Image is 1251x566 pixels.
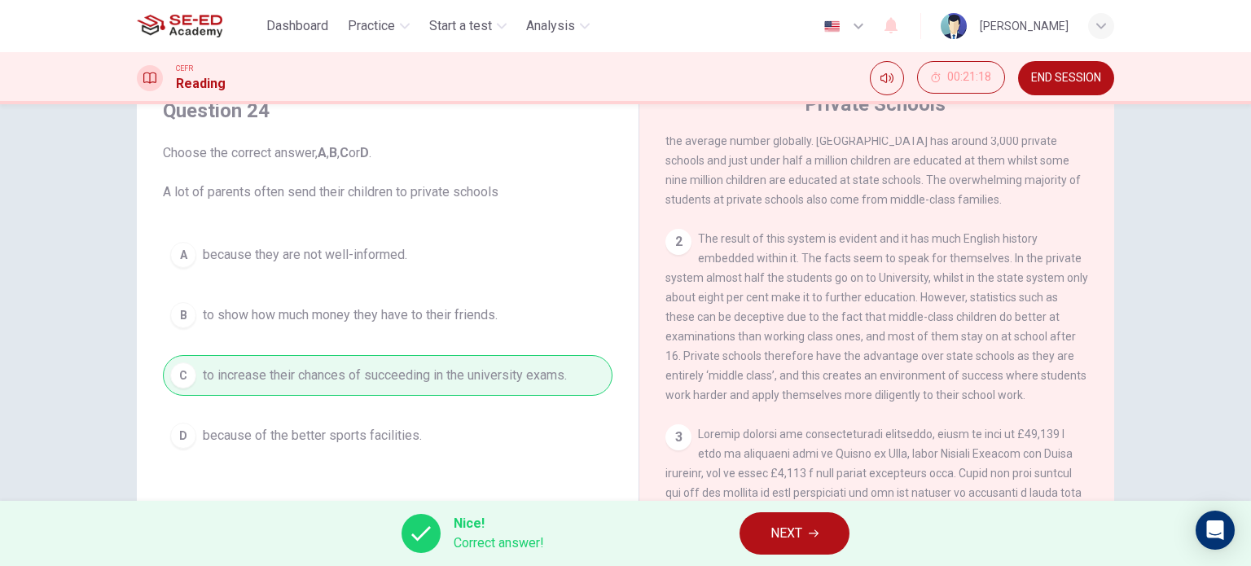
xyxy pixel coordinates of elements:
[917,61,1005,94] button: 00:21:18
[941,13,967,39] img: Profile picture
[360,145,369,160] b: D
[163,98,612,124] h4: Question 24
[665,232,1088,401] span: The result of this system is evident and it has much English history embedded within it. The fact...
[822,20,842,33] img: en
[176,74,226,94] h1: Reading
[1196,511,1235,550] div: Open Intercom Messenger
[176,63,193,74] span: CEFR
[740,512,849,555] button: NEXT
[429,16,492,36] span: Start a test
[980,16,1069,36] div: [PERSON_NAME]
[163,143,612,202] span: Choose the correct answer, , , or . A lot of parents often send their children to private schools
[341,11,416,41] button: Practice
[340,145,349,160] b: C
[805,91,946,117] h4: Private Schools
[348,16,395,36] span: Practice
[520,11,596,41] button: Analysis
[917,61,1005,95] div: Hide
[454,514,544,533] span: Nice!
[423,11,513,41] button: Start a test
[329,145,337,160] b: B
[1031,72,1101,85] span: END SESSION
[870,61,904,95] div: Mute
[137,10,260,42] a: SE-ED Academy logo
[454,533,544,553] span: Correct answer!
[1018,61,1114,95] button: END SESSION
[665,229,691,255] div: 2
[318,145,327,160] b: A
[266,16,328,36] span: Dashboard
[665,424,691,450] div: 3
[260,11,335,41] button: Dashboard
[947,71,991,84] span: 00:21:18
[526,16,575,36] span: Analysis
[770,522,802,545] span: NEXT
[137,10,222,42] img: SE-ED Academy logo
